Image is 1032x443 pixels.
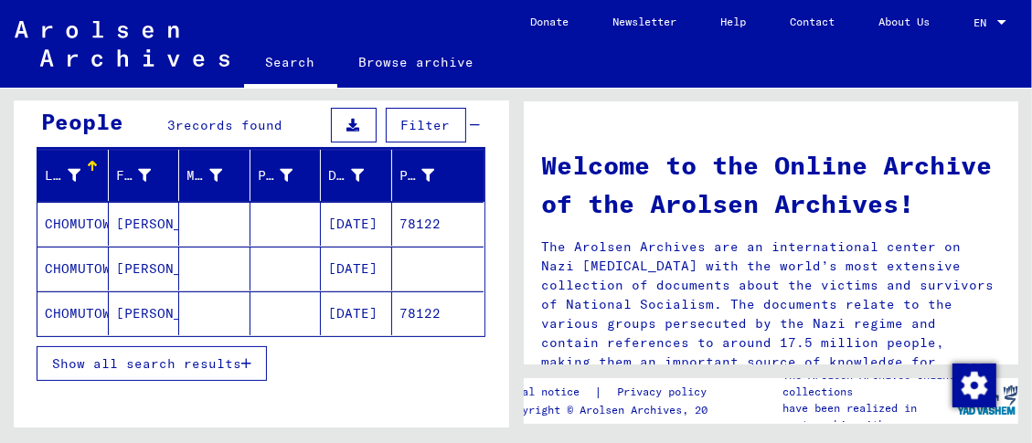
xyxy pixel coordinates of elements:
a: Legal notice [503,383,594,402]
mat-header-cell: First Name [109,150,180,201]
span: 3 [167,117,176,133]
span: records found [176,117,282,133]
a: Privacy policy [602,383,729,402]
button: Filter [386,108,466,142]
div: First Name [116,166,152,185]
div: Prisoner # [399,166,435,185]
div: First Name [116,161,179,190]
img: Arolsen_neg.svg [15,21,229,67]
div: Maiden Name [186,161,250,190]
img: Change consent [952,364,996,407]
p: Copyright © Arolsen Archives, 2021 [503,402,729,418]
a: Search [244,40,337,88]
mat-header-cell: Date of Birth [321,150,392,201]
div: Date of Birth [328,166,364,185]
mat-cell: [DATE] [321,202,392,246]
div: Maiden Name [186,166,222,185]
mat-cell: [PERSON_NAME] [109,202,180,246]
mat-cell: [DATE] [321,247,392,290]
mat-header-cell: Maiden Name [179,150,250,201]
button: Show all search results [37,346,267,381]
mat-cell: CHOMUTOW [37,247,109,290]
mat-header-cell: Place of Birth [250,150,322,201]
a: Browse archive [337,40,496,84]
div: Date of Birth [328,161,391,190]
p: The Arolsen Archives are an international center on Nazi [MEDICAL_DATA] with the world’s most ext... [542,237,1001,391]
span: Filter [401,117,451,133]
mat-cell: CHOMUTOW [37,202,109,246]
div: Last Name [45,161,108,190]
span: Show all search results [52,355,241,372]
mat-cell: [PERSON_NAME] [109,247,180,290]
mat-header-cell: Last Name [37,150,109,201]
div: | [503,383,729,402]
h1: Welcome to the Online Archive of the Arolsen Archives! [542,146,1001,223]
div: Last Name [45,166,80,185]
mat-header-cell: Prisoner # [392,150,484,201]
div: People [41,105,123,138]
mat-cell: 78122 [392,291,484,335]
p: The Arolsen Archives online collections [782,367,956,400]
mat-cell: [PERSON_NAME] [109,291,180,335]
div: Prisoner # [399,161,463,190]
p: have been realized in partnership with [782,400,956,433]
mat-cell: [DATE] [321,291,392,335]
div: Place of Birth [258,161,321,190]
mat-cell: CHOMUTOW [37,291,109,335]
div: Place of Birth [258,166,293,185]
span: EN [973,16,994,29]
mat-cell: 78122 [392,202,484,246]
